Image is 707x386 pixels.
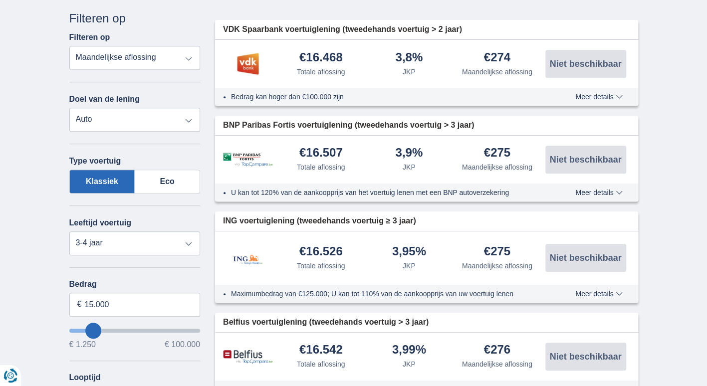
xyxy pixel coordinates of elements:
div: Filteren op [69,10,201,27]
div: €276 [484,344,510,357]
label: Type voertuig [69,157,121,166]
button: Niet beschikbaar [545,50,626,78]
li: Maximumbedrag van €125.000; U kan tot 110% van de aankoopprijs van uw voertuig lenen [231,289,539,299]
span: Meer details [575,93,622,100]
label: Eco [135,170,200,193]
div: 3,99% [392,344,426,357]
img: product.pl.alt ING [223,241,273,275]
div: €16.542 [299,344,343,357]
div: JKP [403,261,416,271]
button: Niet beschikbaar [545,146,626,174]
span: € 100.000 [165,341,200,349]
label: Filteren op [69,33,110,42]
div: JKP [403,359,416,369]
span: Belfius voertuiglening (tweedehands voertuig > 3 jaar) [223,317,429,328]
input: wantToBorrow [69,329,201,333]
button: Meer details [568,93,630,101]
span: € 1.250 [69,341,96,349]
label: Looptijd [69,373,101,382]
label: Klassiek [69,170,135,193]
label: Bedrag [69,280,201,289]
div: €16.526 [299,245,343,259]
span: VDK Spaarbank voertuiglening (tweedehands voertuig > 2 jaar) [223,24,462,35]
div: Maandelijkse aflossing [462,162,532,172]
span: Niet beschikbaar [549,59,621,68]
button: Meer details [568,290,630,298]
span: Niet beschikbaar [549,155,621,164]
button: Niet beschikbaar [545,343,626,371]
div: 3,9% [395,147,423,160]
img: product.pl.alt BNP Paribas Fortis [223,153,273,167]
div: 3,8% [395,51,423,65]
div: €274 [484,51,510,65]
div: €16.507 [299,147,343,160]
div: Totale aflossing [297,261,345,271]
span: € [77,299,82,310]
li: U kan tot 120% van de aankoopprijs van het voertuig lenen met een BNP autoverzekering [231,188,539,197]
div: Totale aflossing [297,162,345,172]
div: 3,95% [392,245,426,259]
button: Meer details [568,189,630,196]
button: Niet beschikbaar [545,244,626,272]
label: Leeftijd voertuig [69,218,131,227]
div: Maandelijkse aflossing [462,261,532,271]
div: JKP [403,67,416,77]
div: Maandelijkse aflossing [462,359,532,369]
div: €275 [484,147,510,160]
img: product.pl.alt Belfius [223,350,273,364]
label: Doel van de lening [69,95,140,104]
div: €16.468 [299,51,343,65]
div: Totale aflossing [297,67,345,77]
div: JKP [403,162,416,172]
div: Totale aflossing [297,359,345,369]
span: BNP Paribas Fortis voertuiglening (tweedehands voertuig > 3 jaar) [223,120,474,131]
li: Bedrag kan hoger dan €100.000 zijn [231,92,539,102]
span: Meer details [575,189,622,196]
img: product.pl.alt VDK bank [223,51,273,76]
span: Meer details [575,290,622,297]
div: Maandelijkse aflossing [462,67,532,77]
span: Niet beschikbaar [549,253,621,262]
span: Niet beschikbaar [549,352,621,361]
div: €275 [484,245,510,259]
span: ING voertuiglening (tweedehands voertuig ≥ 3 jaar) [223,215,416,227]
